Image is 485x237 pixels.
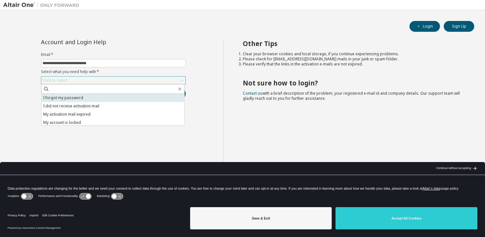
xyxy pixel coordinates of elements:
[3,2,83,8] img: Altair One
[43,78,67,83] div: Click to select
[243,79,463,87] h2: Not sure how to login?
[42,94,184,102] li: I forgot my password
[243,91,262,96] a: Contact us
[243,91,460,101] span: with a brief description of the problem, your registered e-mail id and company details. Our suppo...
[41,39,157,44] div: Account and Login Help
[41,77,185,84] div: Click to select
[243,39,463,48] h2: Other Tips
[444,21,474,32] button: Sign Up
[243,62,463,67] li: Please verify that the links in the activation e-mails are not expired.
[41,52,186,57] label: Email
[243,57,463,62] li: Please check for [EMAIL_ADDRESS][DOMAIN_NAME] mails in your junk or spam folder.
[41,69,186,74] label: Select what you need help with
[409,21,440,32] button: Login
[243,51,463,57] li: Clear your browser cookies and local storage, if you continue experiencing problems.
